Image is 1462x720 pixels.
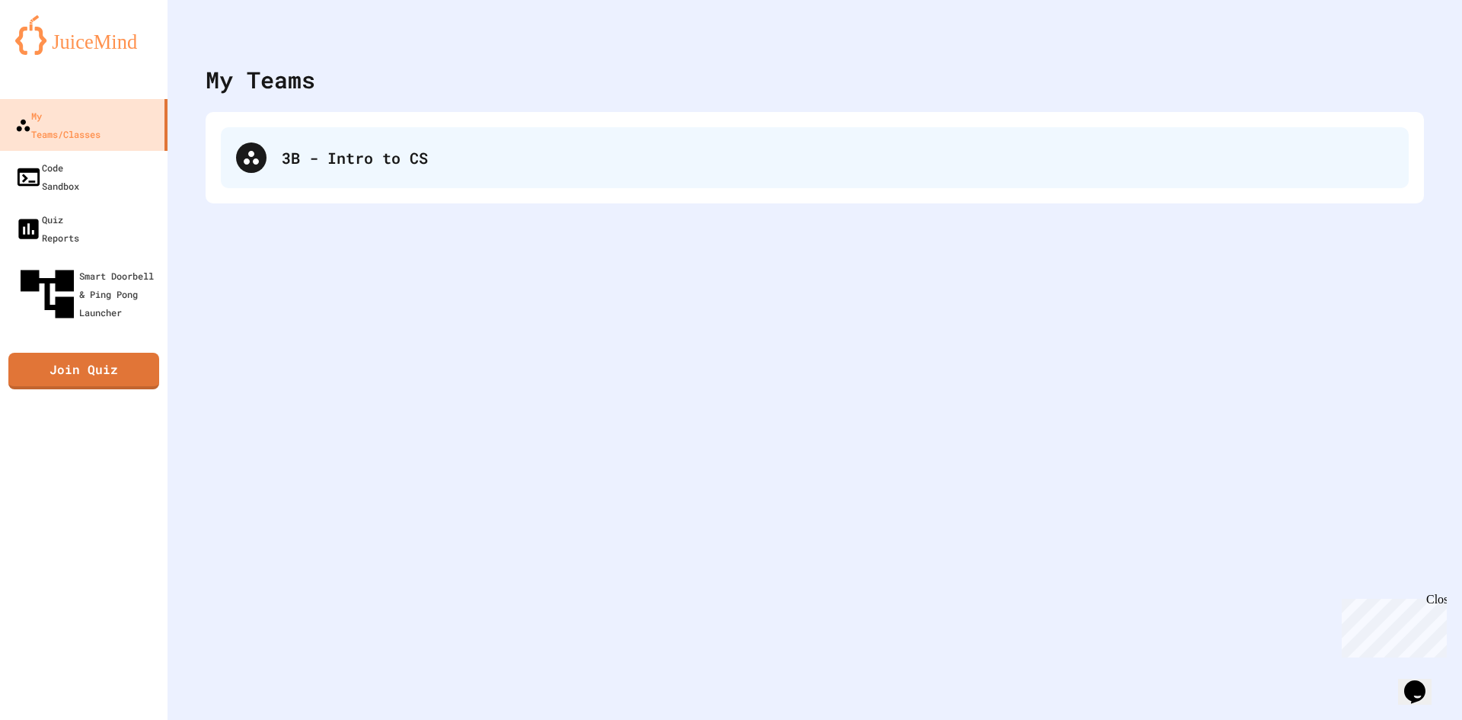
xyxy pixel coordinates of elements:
div: My Teams/Classes [15,107,101,143]
div: Quiz Reports [15,210,79,247]
div: Chat with us now!Close [6,6,105,97]
img: logo-orange.svg [15,15,152,55]
iframe: chat widget [1336,593,1447,658]
iframe: chat widget [1398,659,1447,705]
div: Code Sandbox [15,158,79,195]
div: My Teams [206,62,315,97]
a: Join Quiz [8,353,159,389]
div: 3B - Intro to CS [221,127,1409,188]
div: 3B - Intro to CS [282,146,1393,169]
div: Smart Doorbell & Ping Pong Launcher [15,262,161,326]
